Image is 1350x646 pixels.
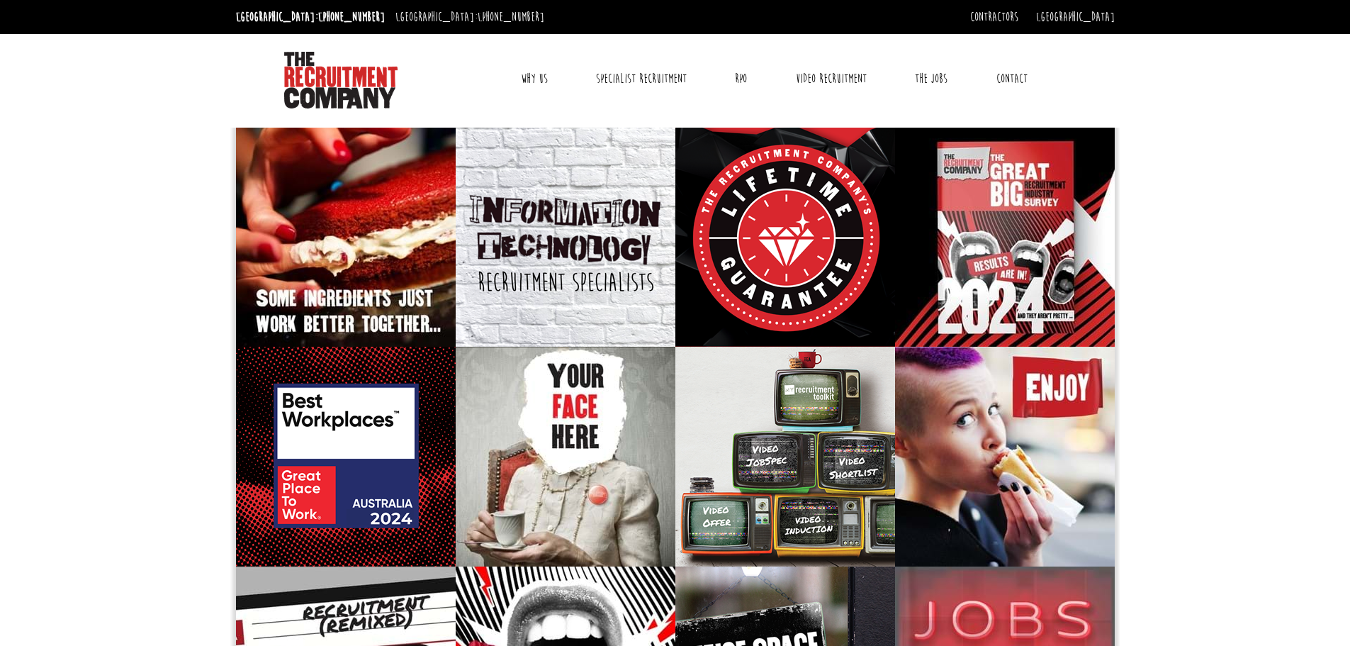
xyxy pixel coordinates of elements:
[724,61,758,96] a: RPO
[904,61,958,96] a: The Jobs
[585,61,697,96] a: Specialist Recruitment
[478,9,544,25] a: [PHONE_NUMBER]
[232,6,388,28] li: [GEOGRAPHIC_DATA]:
[318,9,385,25] a: [PHONE_NUMBER]
[510,61,558,96] a: Why Us
[785,61,877,96] a: Video Recruitment
[284,52,398,108] img: The Recruitment Company
[1036,9,1115,25] a: [GEOGRAPHIC_DATA]
[392,6,548,28] li: [GEOGRAPHIC_DATA]:
[986,61,1038,96] a: Contact
[970,9,1018,25] a: Contractors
